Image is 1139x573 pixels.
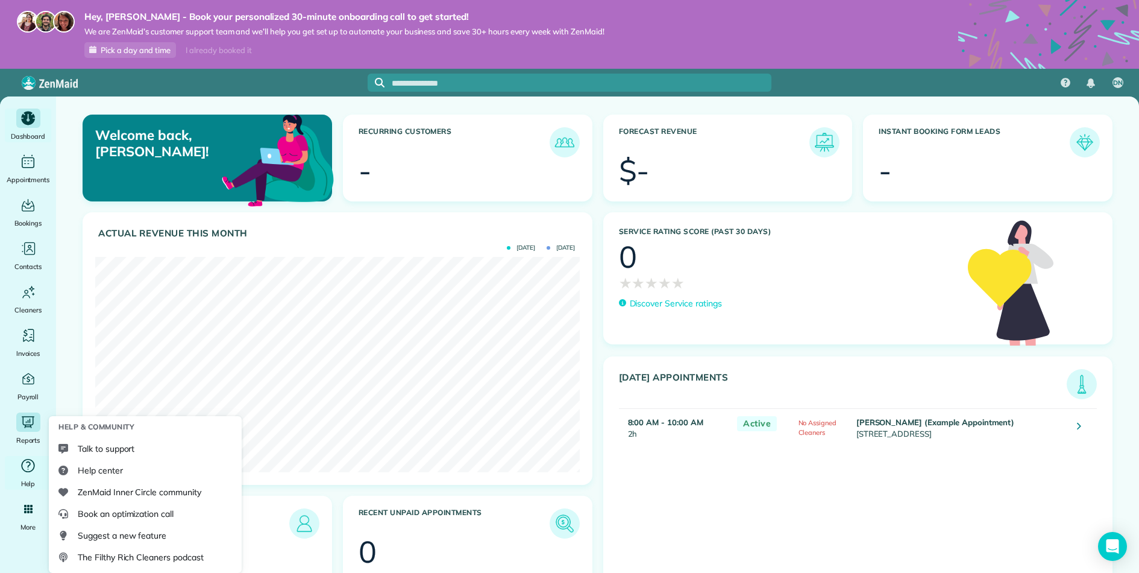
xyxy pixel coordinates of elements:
[178,43,259,58] div: I already booked it
[78,530,166,542] span: Suggest a new feature
[632,272,645,294] span: ★
[619,156,650,186] div: $-
[879,127,1070,157] h3: Instant Booking Form Leads
[54,525,237,546] a: Suggest a new feature
[619,227,956,236] h3: Service Rating score (past 30 days)
[1073,130,1097,154] img: icon_form_leads-04211a6a04a5b2264e4ee56bc0799ec3eb69b7e499cbb523a139df1d13a81ae0.png
[17,11,39,33] img: maria-72a9807cf96188c08ef61303f053569d2e2a8a1cde33d635c8a3ac13582a053d.jpg
[78,486,201,498] span: ZenMaid Inner Circle community
[507,245,535,251] span: [DATE]
[619,408,732,446] td: 2h
[879,156,891,186] div: -
[375,78,384,87] svg: Focus search
[78,443,134,455] span: Talk to support
[368,78,384,87] button: Focus search
[95,127,252,159] p: Welcome back, [PERSON_NAME]!
[5,369,51,403] a: Payroll
[54,460,237,481] a: Help center
[619,127,810,157] h3: Forecast Revenue
[84,11,604,23] strong: Hey, [PERSON_NAME] - Book your personalized 30-minute onboarding call to get started!
[98,228,580,239] h3: Actual Revenue this month
[5,326,51,359] a: Invoices
[101,45,171,55] span: Pick a day and time
[671,272,685,294] span: ★
[5,195,51,229] a: Bookings
[14,304,42,316] span: Cleaners
[54,481,237,503] a: ZenMaid Inner Circle community
[84,42,176,58] a: Pick a day and time
[547,245,575,251] span: [DATE]
[16,434,40,446] span: Reports
[1051,69,1139,97] nav: Main
[359,537,377,567] div: 0
[78,508,174,520] span: Book an optimization call
[5,413,51,446] a: Reports
[35,11,57,33] img: jorge-587dff0eeaa6aab1f244e6dc62b8924c3b6ad411094392a53c71c6c4a576187d.jpg
[1070,372,1094,396] img: icon_todays_appointments-901f7ab196bb0bea1936b74009e4eb5ffbc2d2711fa7634e0d609ed5ef32b18b.png
[553,130,577,154] img: icon_recurring_customers-cf858462ba22bcd05b5a5880d41d6543d210077de5bb9ebc9590e49fd87d84ed.png
[619,372,1067,399] h3: [DATE] Appointments
[292,511,316,536] img: icon_leads-1bed01f49abd5b7fead27621c3d59655bb73ed531f8eeb49469d10e621d6b896.png
[553,511,577,536] img: icon_unpaid_appointments-47b8ce3997adf2238b356f14209ab4cced10bd1f174958f3ca8f1d0dd7fffeee.png
[7,174,50,186] span: Appointments
[5,152,51,186] a: Appointments
[619,242,637,272] div: 0
[630,297,722,310] p: Discover Service ratings
[658,272,671,294] span: ★
[5,109,51,142] a: Dashboard
[17,391,39,403] span: Payroll
[853,408,1068,446] td: [STREET_ADDRESS]
[359,156,371,186] div: -
[856,417,1015,427] strong: [PERSON_NAME] (Example Appointment)
[5,239,51,273] a: Contacts
[737,416,777,431] span: Active
[53,11,75,33] img: michelle-19f622bdf1676172e81f8f8fba1fb50e276960ebfe0243fe18214015130c80e4.jpg
[628,417,703,427] strong: 8:00 AM - 10:00 AM
[78,464,123,476] span: Help center
[645,272,658,294] span: ★
[20,521,36,533] span: More
[1098,532,1127,561] div: Open Intercom Messenger
[16,347,40,359] span: Invoices
[11,130,45,142] span: Dashboard
[21,478,36,490] span: Help
[619,272,632,294] span: ★
[54,503,237,525] a: Book an optimization call
[799,419,837,437] span: No Assigned Cleaners
[58,421,134,433] span: Help & Community
[54,546,237,568] a: The Filthy Rich Cleaners podcast
[1113,78,1123,88] span: DN
[219,101,336,218] img: dashboard_welcome-42a62b7d889689a78055ac9021e634bf52bae3f8056760290aed330b23ab8690.png
[14,261,42,273] span: Contacts
[1078,70,1103,97] div: Notifications
[359,508,550,539] h3: Recent unpaid appointments
[359,127,550,157] h3: Recurring Customers
[812,130,836,154] img: icon_forecast_revenue-8c13a41c7ed35a8dcfafea3cbb826a0462acb37728057bba2d056411b612bbbe.png
[78,551,204,563] span: The Filthy Rich Cleaners podcast
[619,297,722,310] a: Discover Service ratings
[14,217,42,229] span: Bookings
[84,27,604,37] span: We are ZenMaid’s customer support team and we’ll help you get set up to automate your business an...
[5,282,51,316] a: Cleaners
[5,456,51,490] a: Help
